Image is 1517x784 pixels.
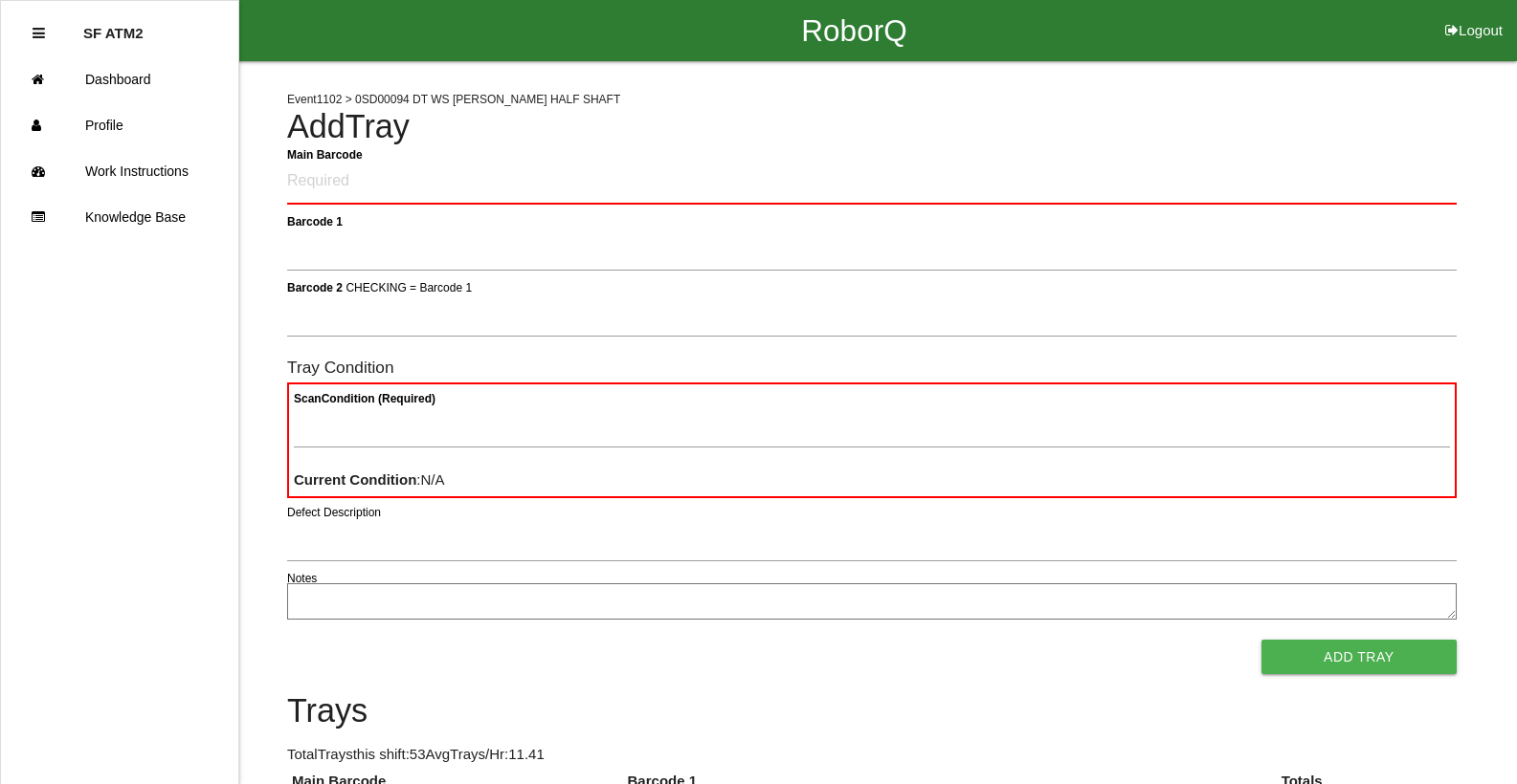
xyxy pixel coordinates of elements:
p: SF ATM2 [83,11,144,41]
b: Scan Condition (Required) [294,392,435,405]
div: Close [33,11,45,56]
span: Event 1102 > 0SD00094 DT WS [PERSON_NAME] HALF SHAFT [287,93,620,106]
span: : N/A [294,471,445,488]
button: Add Tray [1261,640,1457,674]
b: Barcode 1 [287,214,343,228]
a: Knowledge Base [1,194,238,240]
b: Main Barcode [287,147,363,161]
b: Current Condition [294,471,416,488]
p: Total Trays this shift: 53 Avg Trays /Hr: 11.41 [287,744,1457,766]
h6: Tray Condition [287,359,1457,377]
label: Defect Description [287,504,381,521]
a: Work Instructions [1,148,238,194]
input: Required [287,160,1457,205]
a: Profile [1,102,238,148]
h4: Add Tray [287,109,1457,145]
label: Notes [287,570,317,587]
span: CHECKING = Barcode 1 [346,280,472,294]
h4: Trays [287,693,1457,730]
b: Barcode 2 [287,280,343,294]
a: Dashboard [1,56,238,102]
